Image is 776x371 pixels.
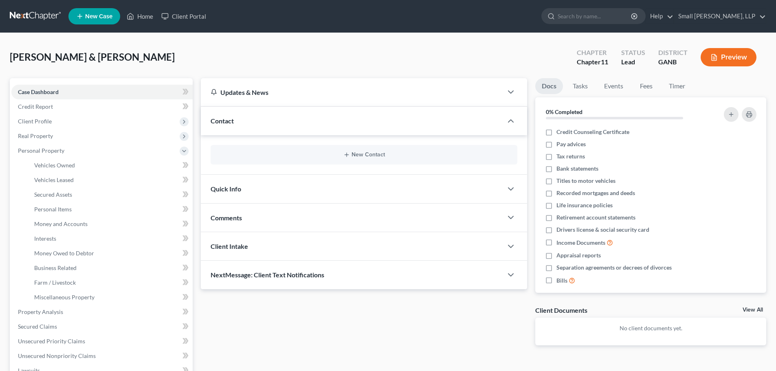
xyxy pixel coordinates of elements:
[701,48,756,66] button: Preview
[18,352,96,359] span: Unsecured Nonpriority Claims
[621,57,645,67] div: Lead
[211,117,234,125] span: Contact
[34,176,74,183] span: Vehicles Leased
[556,165,598,173] span: Bank statements
[535,78,563,94] a: Docs
[577,48,608,57] div: Chapter
[556,251,601,259] span: Appraisal reports
[211,185,241,193] span: Quick Info
[558,9,632,24] input: Search by name...
[556,177,616,185] span: Titles to motor vehicles
[34,235,56,242] span: Interests
[646,9,673,24] a: Help
[34,162,75,169] span: Vehicles Owned
[556,277,567,285] span: Bills
[28,275,193,290] a: Farm / Livestock
[11,85,193,99] a: Case Dashboard
[11,334,193,349] a: Unsecured Priority Claims
[621,48,645,57] div: Status
[11,305,193,319] a: Property Analysis
[18,132,53,139] span: Real Property
[157,9,210,24] a: Client Portal
[556,189,635,197] span: Recorded mortgages and deeds
[577,57,608,67] div: Chapter
[556,128,629,136] span: Credit Counseling Certificate
[28,158,193,173] a: Vehicles Owned
[34,264,77,271] span: Business Related
[662,78,692,94] a: Timer
[11,319,193,334] a: Secured Claims
[28,187,193,202] a: Secured Assets
[28,217,193,231] a: Money and Accounts
[11,349,193,363] a: Unsecured Nonpriority Claims
[28,231,193,246] a: Interests
[11,99,193,114] a: Credit Report
[85,13,112,20] span: New Case
[123,9,157,24] a: Home
[34,250,94,257] span: Money Owed to Debtor
[658,48,688,57] div: District
[556,152,585,160] span: Tax returns
[633,78,659,94] a: Fees
[556,213,635,222] span: Retirement account statements
[556,263,672,272] span: Separation agreements or decrees of divorces
[28,246,193,261] a: Money Owed to Debtor
[34,206,72,213] span: Personal Items
[556,140,586,148] span: Pay advices
[18,147,64,154] span: Personal Property
[18,103,53,110] span: Credit Report
[34,279,76,286] span: Farm / Livestock
[34,191,72,198] span: Secured Assets
[598,78,630,94] a: Events
[18,338,85,345] span: Unsecured Priority Claims
[28,261,193,275] a: Business Related
[556,239,605,247] span: Income Documents
[211,271,324,279] span: NextMessage: Client Text Notifications
[542,324,760,332] p: No client documents yet.
[546,108,583,115] strong: 0% Completed
[10,51,175,63] span: [PERSON_NAME] & [PERSON_NAME]
[18,118,52,125] span: Client Profile
[28,202,193,217] a: Personal Items
[556,226,649,234] span: Drivers license & social security card
[217,151,511,158] button: New Contact
[601,58,608,66] span: 11
[535,306,587,314] div: Client Documents
[658,57,688,67] div: GANB
[34,220,88,227] span: Money and Accounts
[556,201,613,209] span: Life insurance policies
[28,290,193,305] a: Miscellaneous Property
[18,308,63,315] span: Property Analysis
[211,88,493,97] div: Updates & News
[743,307,763,313] a: View All
[674,9,766,24] a: Small [PERSON_NAME], LLP
[211,242,248,250] span: Client Intake
[18,323,57,330] span: Secured Claims
[34,294,95,301] span: Miscellaneous Property
[18,88,59,95] span: Case Dashboard
[211,214,242,222] span: Comments
[566,78,594,94] a: Tasks
[28,173,193,187] a: Vehicles Leased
